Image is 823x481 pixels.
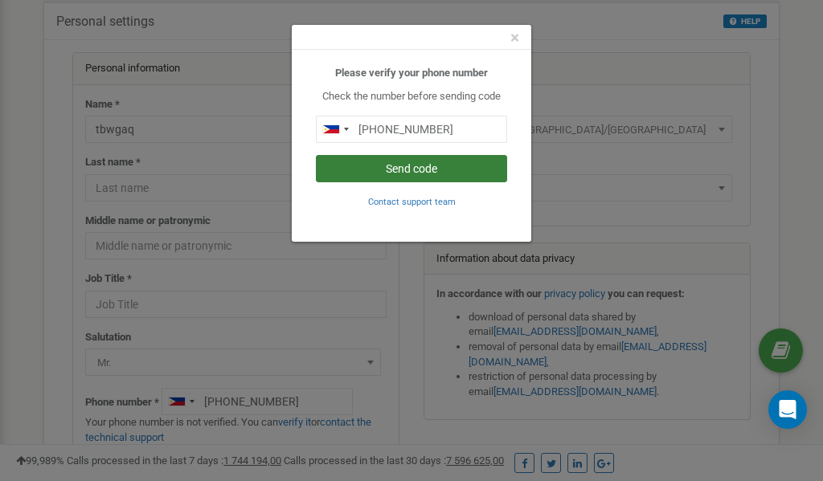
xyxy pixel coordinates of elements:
[368,195,456,207] a: Contact support team
[510,30,519,47] button: Close
[368,197,456,207] small: Contact support team
[335,67,488,79] b: Please verify your phone number
[316,89,507,104] p: Check the number before sending code
[316,116,507,143] input: 0905 123 4567
[768,390,807,429] div: Open Intercom Messenger
[510,28,519,47] span: ×
[316,155,507,182] button: Send code
[317,116,354,142] div: Telephone country code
